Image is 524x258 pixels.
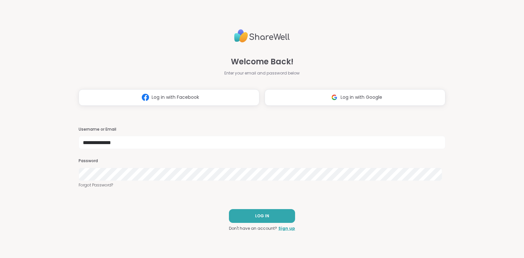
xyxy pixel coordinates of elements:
[229,226,277,231] span: Don't have an account?
[139,91,152,103] img: ShareWell Logomark
[234,27,290,45] img: ShareWell Logo
[278,226,295,231] a: Sign up
[79,182,445,188] a: Forgot Password?
[231,56,293,68] span: Welcome Back!
[224,70,300,76] span: Enter your email and password below
[79,158,445,164] h3: Password
[152,94,199,101] span: Log in with Facebook
[79,127,445,132] h3: Username or Email
[328,91,341,103] img: ShareWell Logomark
[265,89,445,106] button: Log in with Google
[341,94,382,101] span: Log in with Google
[229,209,295,223] button: LOG IN
[255,213,269,219] span: LOG IN
[79,89,259,106] button: Log in with Facebook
